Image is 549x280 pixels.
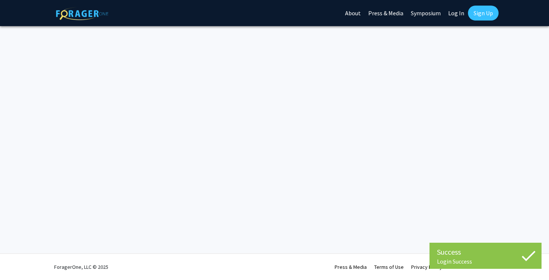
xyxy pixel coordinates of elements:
[468,6,499,21] a: Sign Up
[56,7,108,20] img: ForagerOne Logo
[54,254,108,280] div: ForagerOne, LLC © 2025
[411,264,442,270] a: Privacy Policy
[374,264,404,270] a: Terms of Use
[335,264,367,270] a: Press & Media
[437,258,534,265] div: Login Success
[437,246,534,258] div: Success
